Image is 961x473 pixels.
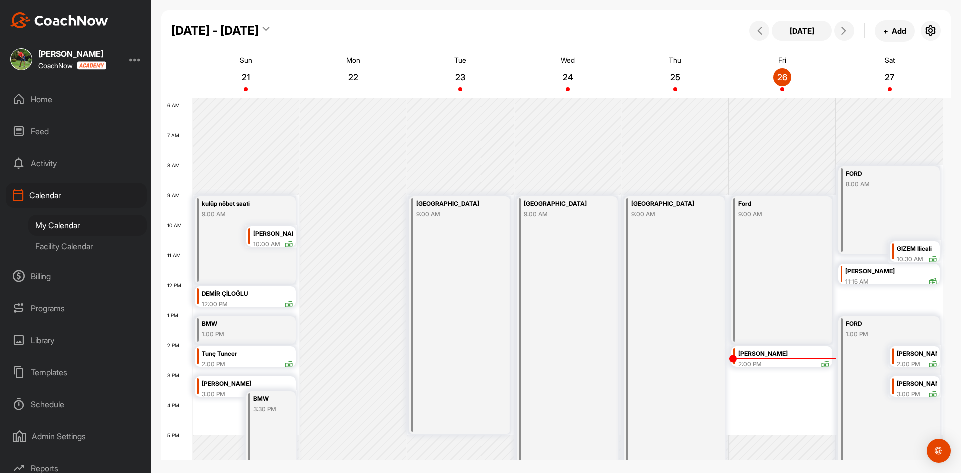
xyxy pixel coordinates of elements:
[622,52,729,98] a: September 25, 2025
[875,20,915,42] button: +Add
[202,360,225,369] div: 2:00 PM
[451,72,469,82] p: 23
[161,282,191,288] div: 12 PM
[416,198,494,210] div: [GEOGRAPHIC_DATA]
[846,168,923,180] div: FORD
[161,162,190,168] div: 8 AM
[6,119,147,144] div: Feed
[738,348,830,360] div: [PERSON_NAME]
[6,328,147,353] div: Library
[883,26,888,36] span: +
[778,56,786,64] p: Fri
[6,392,147,417] div: Schedule
[161,402,189,408] div: 4 PM
[253,405,289,414] div: 3:30 PM
[253,228,293,240] div: [PERSON_NAME]
[202,318,279,330] div: BMW
[10,48,32,70] img: square_0221d115ea49f605d8705f6c24cfd99a.jpg
[346,56,360,64] p: Mon
[454,56,466,64] p: Tue
[161,102,190,108] div: 6 AM
[161,132,189,138] div: 7 AM
[240,56,252,64] p: Sun
[161,222,192,228] div: 10 AM
[28,236,147,257] div: Facility Calendar
[846,318,923,330] div: FORD
[845,266,937,277] div: [PERSON_NAME]
[738,210,815,219] div: 9:00 AM
[561,56,575,64] p: Wed
[6,151,147,176] div: Activity
[161,432,189,438] div: 5 PM
[202,210,279,219] div: 9:00 AM
[202,348,293,360] div: Tunç Tuncer
[631,198,708,210] div: [GEOGRAPHIC_DATA]
[927,439,951,463] div: Open Intercom Messenger
[10,12,108,28] img: CoachNow
[845,277,869,286] div: 11:15 AM
[897,255,923,264] div: 10:30 AM
[524,210,601,219] div: 9:00 AM
[161,372,189,378] div: 3 PM
[666,72,684,82] p: 25
[161,312,188,318] div: 1 PM
[171,22,259,40] div: [DATE] - [DATE]
[631,210,708,219] div: 9:00 AM
[772,21,832,41] button: [DATE]
[344,72,362,82] p: 22
[202,300,228,309] div: 12:00 PM
[738,198,815,210] div: Ford
[897,378,937,390] div: [PERSON_NAME]
[836,52,943,98] a: September 27, 2025
[161,192,190,198] div: 9 AM
[729,52,836,98] a: September 26, 2025
[846,180,923,189] div: 8:00 AM
[253,393,289,405] div: BMW
[202,378,293,390] div: [PERSON_NAME]
[6,360,147,385] div: Templates
[897,243,937,255] div: GIZEM Ilicali
[202,288,293,300] div: DEMİR ÇİLOĞLU
[202,330,279,339] div: 1:00 PM
[669,56,681,64] p: Thu
[6,87,147,112] div: Home
[202,390,225,399] div: 3:00 PM
[881,72,899,82] p: 27
[299,52,406,98] a: September 22, 2025
[885,56,895,64] p: Sat
[161,342,189,348] div: 2 PM
[559,72,577,82] p: 24
[416,210,494,219] div: 9:00 AM
[846,330,923,339] div: 1:00 PM
[897,360,920,369] div: 2:00 PM
[897,390,920,399] div: 3:00 PM
[253,240,280,249] div: 10:00 AM
[6,183,147,208] div: Calendar
[6,296,147,321] div: Programs
[407,52,514,98] a: September 23, 2025
[6,264,147,289] div: Billing
[514,52,621,98] a: September 24, 2025
[524,198,601,210] div: [GEOGRAPHIC_DATA]
[161,252,191,258] div: 11 AM
[897,348,937,360] div: [PERSON_NAME]
[28,215,147,236] div: My Calendar
[77,61,106,70] img: CoachNow acadmey
[38,61,106,70] div: CoachNow
[202,198,279,210] div: kulüp nöbet saati
[38,50,106,58] div: [PERSON_NAME]
[6,424,147,449] div: Admin Settings
[237,72,255,82] p: 21
[192,52,299,98] a: September 21, 2025
[773,72,791,82] p: 26
[738,360,762,369] div: 2:00 PM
